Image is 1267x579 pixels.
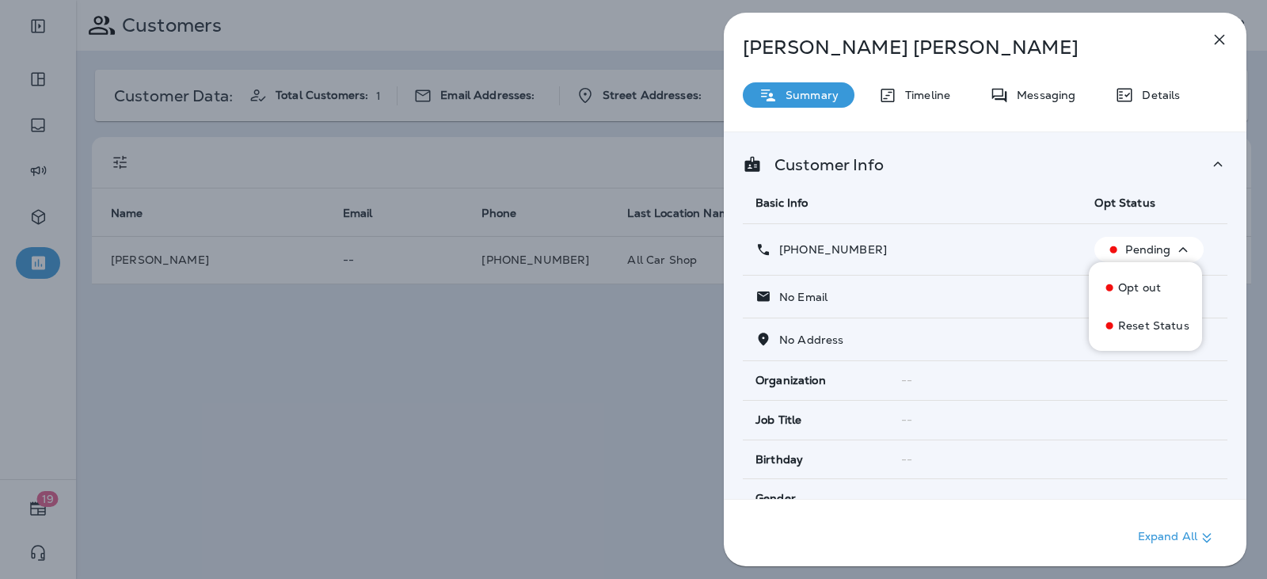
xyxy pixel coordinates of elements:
[1009,89,1075,101] p: Messaging
[743,36,1175,59] p: [PERSON_NAME] [PERSON_NAME]
[1089,307,1202,345] button: Reset Status
[897,89,950,101] p: Timeline
[901,492,912,506] span: --
[1125,243,1170,256] p: Pending
[755,492,796,505] span: Gender
[901,413,912,427] span: --
[755,453,803,467] span: Birthday
[755,196,808,210] span: Basic Info
[901,452,912,467] span: --
[1134,89,1180,101] p: Details
[1094,237,1204,262] button: Pending
[755,374,826,387] span: Organization
[1118,319,1189,332] p: Reset Status
[755,413,801,427] span: Job Title
[771,291,828,303] p: No Email
[778,89,839,101] p: Summary
[1089,269,1202,307] button: Opt out
[901,373,912,387] span: --
[771,243,887,256] p: [PHONE_NUMBER]
[762,158,884,171] p: Customer Info
[771,333,843,346] p: No Address
[1118,281,1161,294] p: Opt out
[1132,524,1223,552] button: Expand All
[1138,528,1216,547] p: Expand All
[1094,196,1155,210] span: Opt Status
